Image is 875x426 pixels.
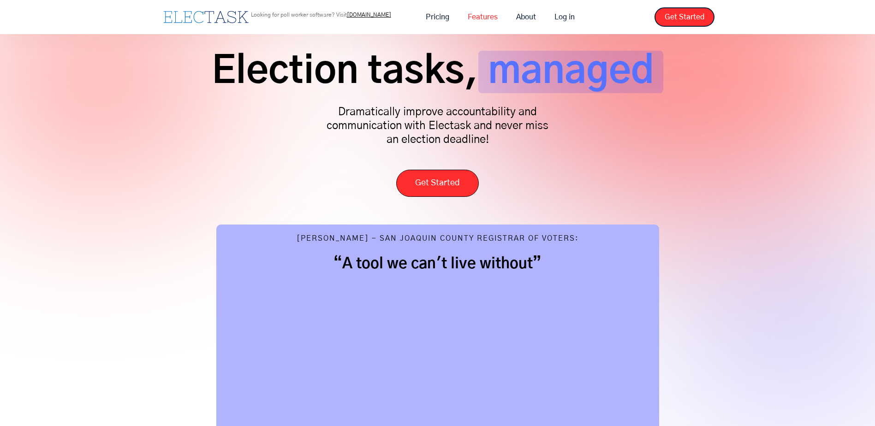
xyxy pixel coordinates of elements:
[347,12,391,18] a: [DOMAIN_NAME]
[507,7,545,27] a: About
[161,9,251,25] a: home
[478,51,663,93] span: managed
[396,170,479,197] a: Get Started
[545,7,584,27] a: Log in
[417,7,458,27] a: Pricing
[458,7,507,27] a: Features
[655,7,714,27] a: Get Started
[251,12,391,18] p: Looking for poll worker software? Visit
[235,254,641,273] h2: “A tool we can't live without”
[212,51,478,93] span: Election tasks,
[297,234,579,245] div: [PERSON_NAME] - San Joaquin County Registrar of Voters:
[322,105,553,147] p: Dramatically improve accountability and communication with Electask and never miss an election de...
